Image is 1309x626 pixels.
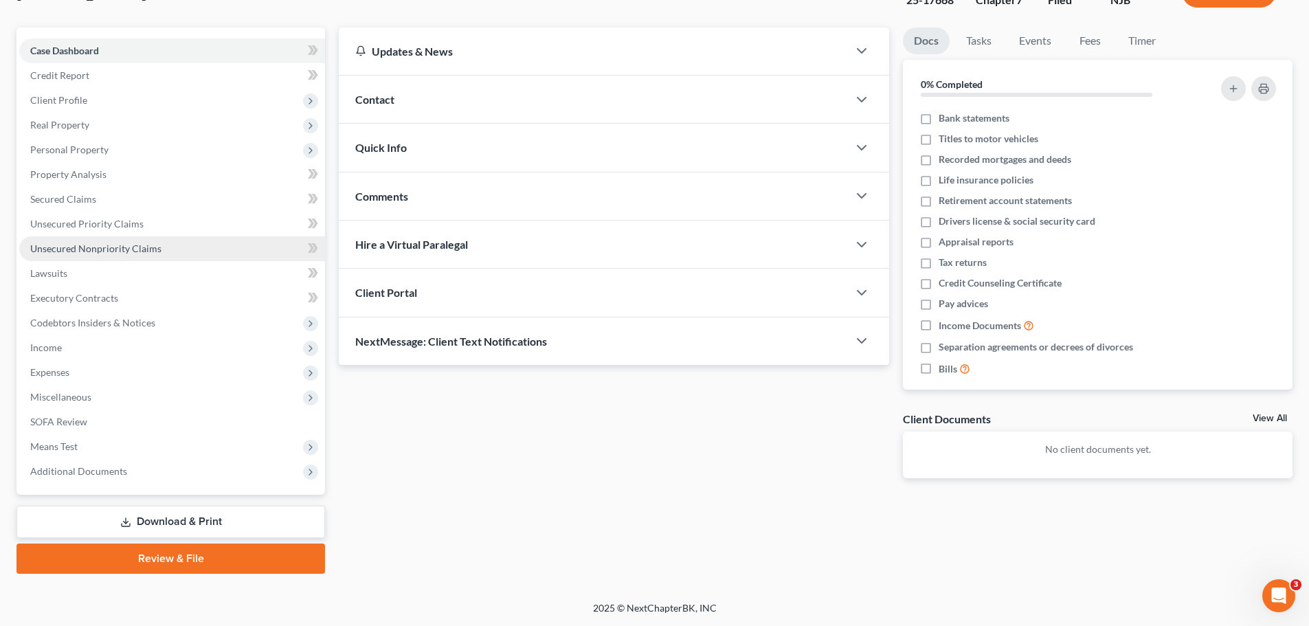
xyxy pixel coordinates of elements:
span: Unsecured Nonpriority Claims [30,243,161,254]
span: NextMessage: Client Text Notifications [355,335,547,348]
span: Comments [355,190,408,203]
span: Bills [939,362,957,376]
a: Docs [903,27,950,54]
div: Client Documents [903,412,991,426]
a: Lawsuits [19,261,325,286]
span: Client Portal [355,286,417,299]
span: Titles to motor vehicles [939,132,1038,146]
a: Unsecured Nonpriority Claims [19,236,325,261]
span: Property Analysis [30,168,107,180]
a: Timer [1117,27,1167,54]
span: Credit Report [30,69,89,81]
span: Real Property [30,119,89,131]
span: Case Dashboard [30,45,99,56]
span: Bank statements [939,111,1009,125]
a: Case Dashboard [19,38,325,63]
span: Credit Counseling Certificate [939,276,1062,290]
div: 2025 © NextChapterBK, INC [263,601,1047,626]
p: No client documents yet. [914,443,1282,456]
span: Unsecured Priority Claims [30,218,144,230]
a: Secured Claims [19,187,325,212]
div: Updates & News [355,44,831,58]
span: Expenses [30,366,69,378]
span: Income Documents [939,319,1021,333]
a: Property Analysis [19,162,325,187]
strong: 0% Completed [921,78,983,90]
a: Review & File [16,544,325,574]
span: Recorded mortgages and deeds [939,153,1071,166]
span: Client Profile [30,94,87,106]
span: Executory Contracts [30,292,118,304]
span: Secured Claims [30,193,96,205]
span: Drivers license & social security card [939,214,1095,228]
iframe: Intercom live chat [1262,579,1295,612]
span: Retirement account statements [939,194,1072,208]
span: Appraisal reports [939,235,1014,249]
span: Personal Property [30,144,109,155]
span: Separation agreements or decrees of divorces [939,340,1133,354]
a: Tasks [955,27,1003,54]
a: Events [1008,27,1062,54]
span: Codebtors Insiders & Notices [30,317,155,328]
a: Executory Contracts [19,286,325,311]
span: Quick Info [355,141,407,154]
span: Lawsuits [30,267,67,279]
span: Additional Documents [30,465,127,477]
span: Means Test [30,440,78,452]
span: Tax returns [939,256,987,269]
a: SOFA Review [19,410,325,434]
span: Miscellaneous [30,391,91,403]
a: Fees [1068,27,1112,54]
span: Hire a Virtual Paralegal [355,238,468,251]
span: 3 [1290,579,1301,590]
a: Credit Report [19,63,325,88]
a: Download & Print [16,506,325,538]
a: View All [1253,414,1287,423]
span: SOFA Review [30,416,87,427]
span: Income [30,342,62,353]
span: Life insurance policies [939,173,1033,187]
span: Pay advices [939,297,988,311]
a: Unsecured Priority Claims [19,212,325,236]
span: Contact [355,93,394,106]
